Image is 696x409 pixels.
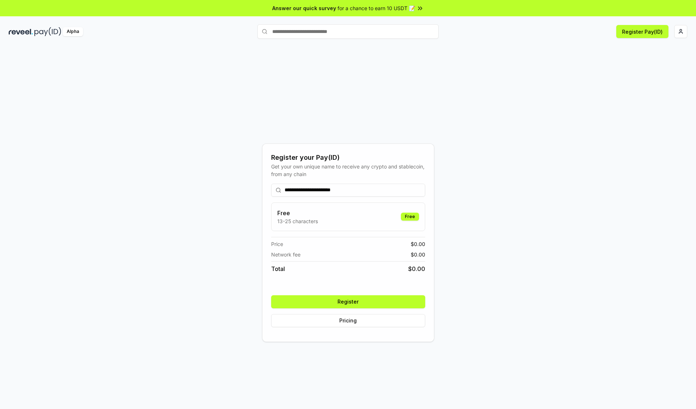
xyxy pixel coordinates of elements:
[34,27,61,36] img: pay_id
[9,27,33,36] img: reveel_dark
[277,209,318,217] h3: Free
[271,251,301,258] span: Network fee
[616,25,668,38] button: Register Pay(ID)
[277,217,318,225] p: 13-25 characters
[271,153,425,163] div: Register your Pay(ID)
[63,27,83,36] div: Alpha
[411,240,425,248] span: $ 0.00
[337,4,415,12] span: for a chance to earn 10 USDT 📝
[272,4,336,12] span: Answer our quick survey
[408,264,425,273] span: $ 0.00
[271,240,283,248] span: Price
[401,213,419,221] div: Free
[271,163,425,178] div: Get your own unique name to receive any crypto and stablecoin, from any chain
[271,314,425,327] button: Pricing
[271,295,425,308] button: Register
[271,264,285,273] span: Total
[411,251,425,258] span: $ 0.00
